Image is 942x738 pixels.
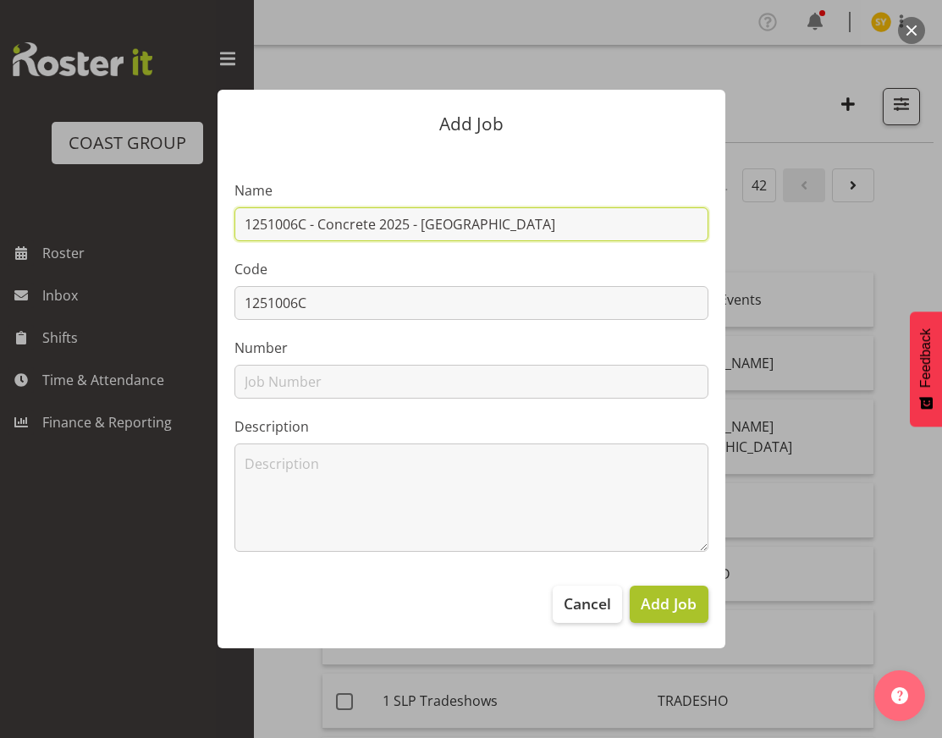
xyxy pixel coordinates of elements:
input: Job Name [234,207,708,241]
button: Cancel [553,586,622,623]
button: Add Job [630,586,708,623]
span: Add Job [641,592,697,614]
button: Feedback - Show survey [910,311,942,427]
span: Cancel [564,592,611,614]
label: Number [234,338,708,358]
input: Job Number [234,365,708,399]
p: Add Job [234,115,708,133]
label: Name [234,180,708,201]
input: Job Code [234,286,708,320]
label: Code [234,259,708,279]
label: Description [234,416,708,437]
span: Feedback [918,328,934,388]
img: help-xxl-2.png [891,687,908,704]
